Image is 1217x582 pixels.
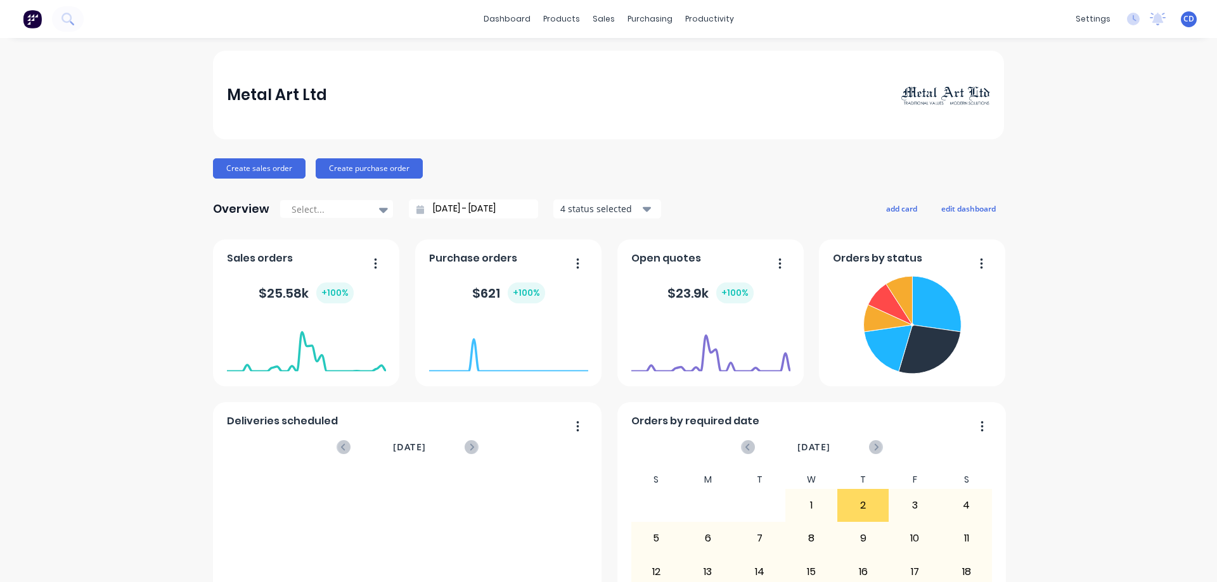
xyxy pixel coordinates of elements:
div: W [785,471,837,489]
div: 8 [786,522,837,554]
div: 10 [889,522,940,554]
a: dashboard [477,9,537,28]
div: 5 [631,522,682,554]
div: 4 [941,490,992,521]
div: 6 [683,522,733,554]
div: $ 621 [472,282,545,303]
div: 3 [889,490,940,521]
span: Orders by status [833,251,922,266]
div: $ 25.58k [259,282,354,303]
div: + 100 % [508,282,545,303]
div: 11 [941,522,992,554]
div: 2 [838,490,889,521]
button: Create purchase order [316,158,423,179]
div: sales [586,9,621,28]
span: Purchase orders [429,251,517,266]
div: purchasing [621,9,679,28]
div: 1 [786,490,837,521]
span: Deliveries scheduled [227,414,338,429]
div: 7 [735,522,785,554]
div: T [734,471,786,489]
span: Sales orders [227,251,293,266]
span: [DATE] [797,440,830,454]
div: S [941,471,993,489]
button: edit dashboard [933,200,1004,217]
div: $ 23.9k [667,282,754,303]
span: Open quotes [631,251,701,266]
div: Metal Art Ltd [227,82,327,108]
div: + 100 % [316,282,354,303]
div: Overview [213,196,269,222]
div: settings [1069,9,1117,28]
button: add card [878,200,925,217]
img: Factory [23,9,42,28]
div: S [631,471,683,489]
img: Metal Art Ltd [901,84,990,106]
div: M [682,471,734,489]
span: CD [1183,13,1194,25]
span: [DATE] [393,440,426,454]
div: F [889,471,941,489]
div: productivity [679,9,740,28]
div: 9 [838,522,889,554]
div: T [837,471,889,489]
div: 4 status selected [560,202,640,215]
button: Create sales order [213,158,306,179]
div: products [537,9,586,28]
div: + 100 % [716,282,754,303]
button: 4 status selected [553,199,661,218]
